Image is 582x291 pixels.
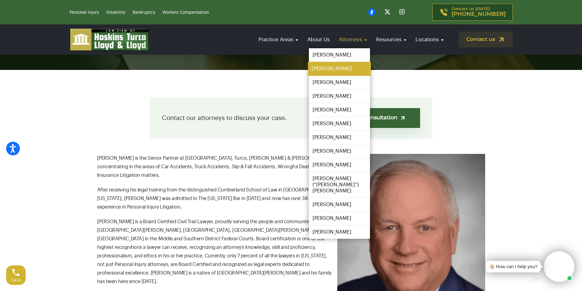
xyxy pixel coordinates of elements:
a: Workers Compensation [163,10,209,15]
p: [PERSON_NAME] is a Board Certified Civil Trial Lawyer, proudly serving the people and communities... [97,217,485,286]
a: Contact us [459,32,513,47]
a: Resources [373,31,409,48]
p: [PERSON_NAME] is the Senior Partner at [GEOGRAPHIC_DATA], Turco, [PERSON_NAME] & [PERSON_NAME], c... [97,154,485,180]
a: [PERSON_NAME] [309,212,370,225]
a: Practice Areas [255,31,301,48]
a: Contact us [DATE][PHONE_NUMBER] [432,4,513,21]
a: Locations [412,31,447,48]
a: [PERSON_NAME] [309,225,370,239]
div: Contact our attorneys to discuss your case. [150,97,432,139]
img: logo [70,28,149,51]
p: After receiving his legal training from the distinguished Cumberland School of Law in [GEOGRAPHIC... [97,186,485,211]
a: Get a free consultation [322,108,420,128]
a: Disability [106,10,125,15]
a: [PERSON_NAME] [309,144,370,158]
a: [PERSON_NAME] [309,117,370,130]
span: [PHONE_NUMBER] [452,11,506,17]
span: Call us [11,278,21,282]
p: Contact us [DATE] [452,7,506,17]
a: [PERSON_NAME] [309,76,370,89]
a: [PERSON_NAME] [309,131,370,144]
a: [PERSON_NAME] [309,89,370,103]
a: Personal Injury [70,10,99,15]
a: Bankruptcy [133,10,155,15]
a: [PERSON_NAME] (“[PERSON_NAME]”) [PERSON_NAME] [309,172,370,198]
a: [PERSON_NAME] [308,62,371,76]
a: [PERSON_NAME] [309,198,370,211]
div: 👋🏼 How can I help you? [489,263,537,270]
a: About Us [304,31,333,48]
a: [PERSON_NAME] [309,48,370,62]
a: [PERSON_NAME] [309,158,370,172]
a: [PERSON_NAME] [309,103,370,117]
a: Open chat [530,271,543,284]
a: Attorneys [336,31,370,48]
img: arrow-up-right-light.svg [400,115,406,121]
